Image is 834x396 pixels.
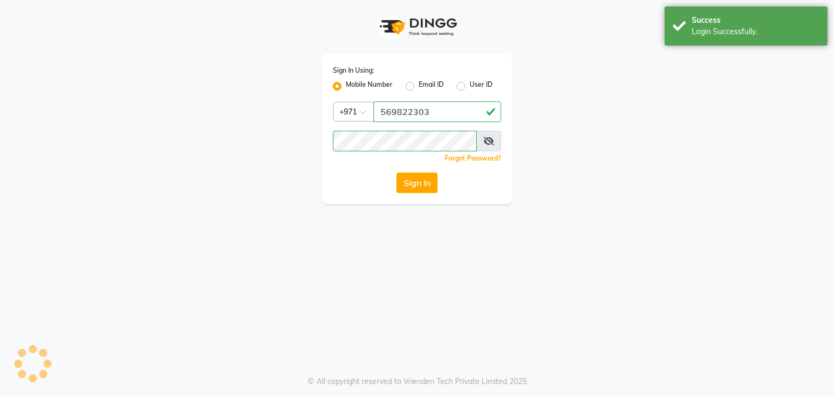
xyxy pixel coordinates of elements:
input: Username [333,131,477,151]
label: Mobile Number [346,80,393,93]
label: User ID [470,80,492,93]
button: Sign In [396,173,438,193]
label: Email ID [419,80,444,93]
a: Forgot Password? [445,154,501,162]
label: Sign In Using: [333,66,374,75]
input: Username [374,101,501,122]
img: logo1.svg [374,11,460,43]
div: Success [692,15,819,26]
div: Login Successfully. [692,26,819,37]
